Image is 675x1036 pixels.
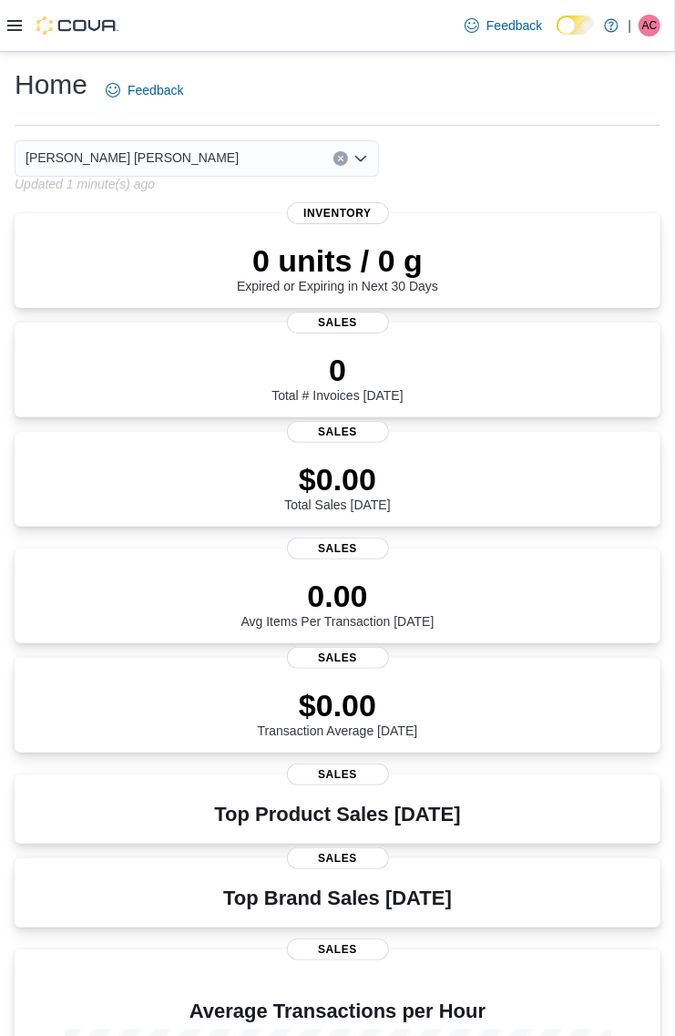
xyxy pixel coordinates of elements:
span: Dark Mode [557,35,557,36]
span: Sales [287,647,389,669]
span: AC [642,15,658,36]
p: $0.00 [258,687,418,723]
p: | [628,15,631,36]
p: Updated 1 minute(s) ago [15,177,155,191]
span: Sales [287,538,389,559]
div: Total # Invoices [DATE] [271,352,403,403]
div: Alex Collier [639,15,660,36]
p: 0 [271,352,403,388]
input: Dark Mode [557,15,595,35]
span: Feedback [128,81,183,99]
span: Sales [287,421,389,443]
span: Sales [287,312,389,333]
h3: Top Brand Sales [DATE] [223,887,452,909]
span: Sales [287,847,389,869]
span: Feedback [486,16,542,35]
a: Feedback [98,72,190,108]
p: 0 units / 0 g [237,242,438,279]
img: Cova [36,16,118,35]
span: Inventory [287,202,389,224]
h4: Average Transactions per Hour [29,1000,646,1022]
button: Clear input [333,151,348,166]
div: Avg Items Per Transaction [DATE] [241,578,435,629]
span: Sales [287,764,389,785]
a: Feedback [457,7,549,44]
p: 0.00 [241,578,435,614]
div: Expired or Expiring in Next 30 Days [237,242,438,293]
span: [PERSON_NAME] [PERSON_NAME] [26,147,239,169]
button: Open list of options [353,151,368,166]
div: Transaction Average [DATE] [258,687,418,738]
h3: Top Product Sales [DATE] [214,804,460,826]
h1: Home [15,67,87,103]
span: Sales [287,939,389,960]
p: $0.00 [284,461,390,497]
div: Total Sales [DATE] [284,461,390,512]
